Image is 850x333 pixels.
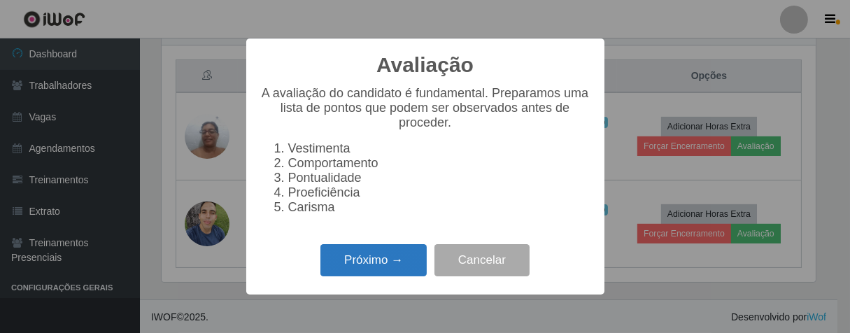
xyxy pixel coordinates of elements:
button: Próximo → [320,244,427,277]
li: Proeficiência [288,185,590,200]
li: Carisma [288,200,590,215]
p: A avaliação do candidato é fundamental. Preparamos uma lista de pontos que podem ser observados a... [260,86,590,130]
button: Cancelar [434,244,530,277]
h2: Avaliação [376,52,474,78]
li: Vestimenta [288,141,590,156]
li: Comportamento [288,156,590,171]
li: Pontualidade [288,171,590,185]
